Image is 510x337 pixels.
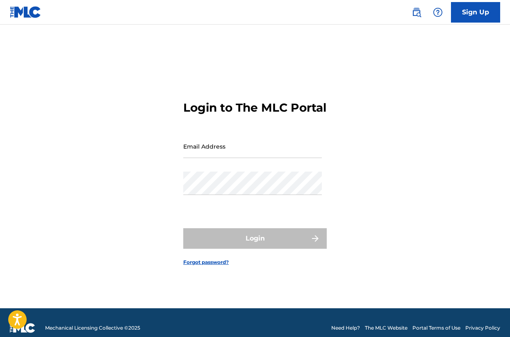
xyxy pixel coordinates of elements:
[465,324,500,332] a: Privacy Policy
[412,7,421,17] img: search
[365,324,408,332] a: The MLC Website
[10,323,35,333] img: logo
[451,2,500,23] a: Sign Up
[430,4,446,21] div: Help
[331,324,360,332] a: Need Help?
[183,101,326,115] h3: Login to The MLC Portal
[183,259,229,266] a: Forgot password?
[412,324,460,332] a: Portal Terms of Use
[408,4,425,21] a: Public Search
[10,6,41,18] img: MLC Logo
[433,7,443,17] img: help
[45,324,140,332] span: Mechanical Licensing Collective © 2025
